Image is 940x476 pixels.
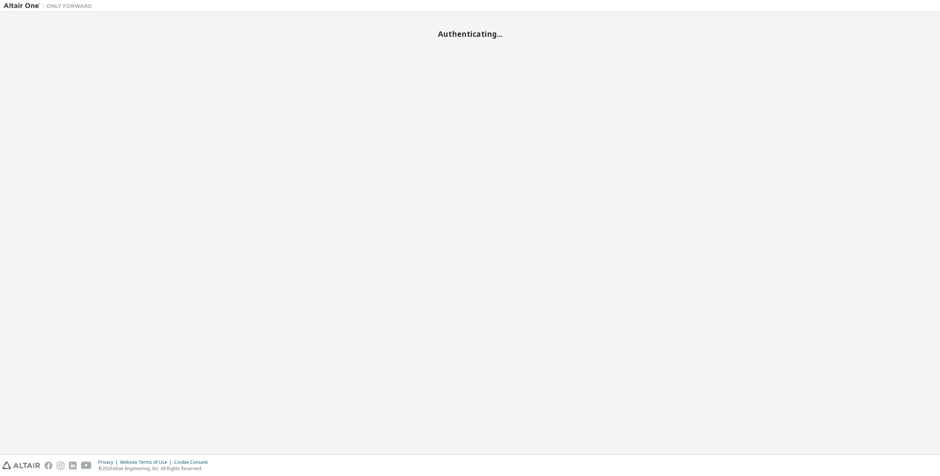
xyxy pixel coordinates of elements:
div: Cookie Consent [174,459,212,465]
img: facebook.svg [45,462,52,469]
div: Privacy [98,459,120,465]
div: Website Terms of Use [120,459,174,465]
h2: Authenticating... [4,29,936,39]
p: © 2025 Altair Engineering, Inc. All Rights Reserved. [98,465,212,472]
img: instagram.svg [57,462,64,469]
img: altair_logo.svg [2,462,40,469]
img: linkedin.svg [69,462,77,469]
img: Altair One [4,2,96,10]
img: youtube.svg [81,462,92,469]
